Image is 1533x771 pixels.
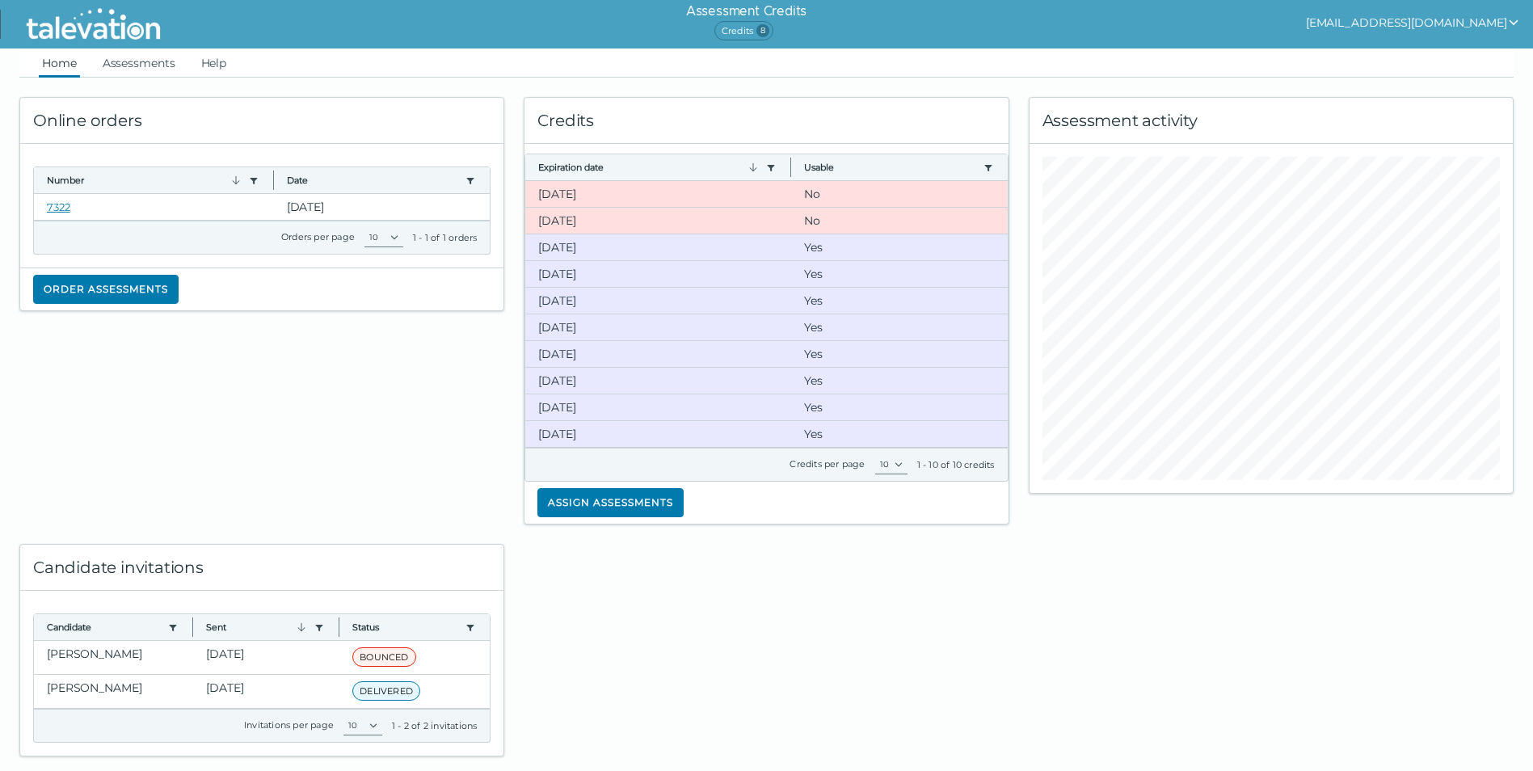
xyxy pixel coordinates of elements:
[193,675,339,708] clr-dg-cell: [DATE]
[791,394,1008,420] clr-dg-cell: Yes
[524,98,1008,144] div: Credits
[206,621,308,634] button: Sent
[198,48,230,78] a: Help
[525,261,791,287] clr-dg-cell: [DATE]
[193,641,339,674] clr-dg-cell: [DATE]
[791,341,1008,367] clr-dg-cell: Yes
[47,621,162,634] button: Candidate
[268,162,279,197] button: Column resize handle
[99,48,179,78] a: Assessments
[791,421,1008,447] clr-dg-cell: Yes
[244,719,334,731] label: Invitations per page
[20,545,503,591] div: Candidate invitations
[19,4,167,44] img: Talevation_Logo_Transparent_white.png
[538,161,760,174] button: Expiration date
[392,719,477,732] div: 1 - 2 of 2 invitations
[1306,13,1520,32] button: show user actions
[791,234,1008,260] clr-dg-cell: Yes
[791,208,1008,234] clr-dg-cell: No
[525,208,791,234] clr-dg-cell: [DATE]
[1030,98,1513,144] div: Assessment activity
[525,181,791,207] clr-dg-cell: [DATE]
[686,2,807,21] h6: Assessment Credits
[525,368,791,394] clr-dg-cell: [DATE]
[525,234,791,260] clr-dg-cell: [DATE]
[525,288,791,314] clr-dg-cell: [DATE]
[791,288,1008,314] clr-dg-cell: Yes
[39,48,80,78] a: Home
[34,641,193,674] clr-dg-cell: [PERSON_NAME]
[187,609,198,644] button: Column resize handle
[525,314,791,340] clr-dg-cell: [DATE]
[413,231,477,244] div: 1 - 1 of 1 orders
[537,488,684,517] button: Assign assessments
[352,681,420,701] span: DELIVERED
[352,647,415,667] span: BOUNCED
[804,161,977,174] button: Usable
[525,421,791,447] clr-dg-cell: [DATE]
[33,275,179,304] button: Order assessments
[47,174,242,187] button: Number
[334,609,344,644] button: Column resize handle
[274,194,491,220] clr-dg-cell: [DATE]
[525,394,791,420] clr-dg-cell: [DATE]
[525,341,791,367] clr-dg-cell: [DATE]
[791,368,1008,394] clr-dg-cell: Yes
[756,24,769,37] span: 8
[47,200,70,213] a: 7322
[917,458,995,471] div: 1 - 10 of 10 credits
[352,621,459,634] button: Status
[281,231,355,242] label: Orders per page
[287,174,460,187] button: Date
[791,181,1008,207] clr-dg-cell: No
[34,675,193,708] clr-dg-cell: [PERSON_NAME]
[791,261,1008,287] clr-dg-cell: Yes
[791,314,1008,340] clr-dg-cell: Yes
[785,150,796,184] button: Column resize handle
[790,458,865,470] label: Credits per page
[714,21,773,40] span: Credits
[20,98,503,144] div: Online orders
